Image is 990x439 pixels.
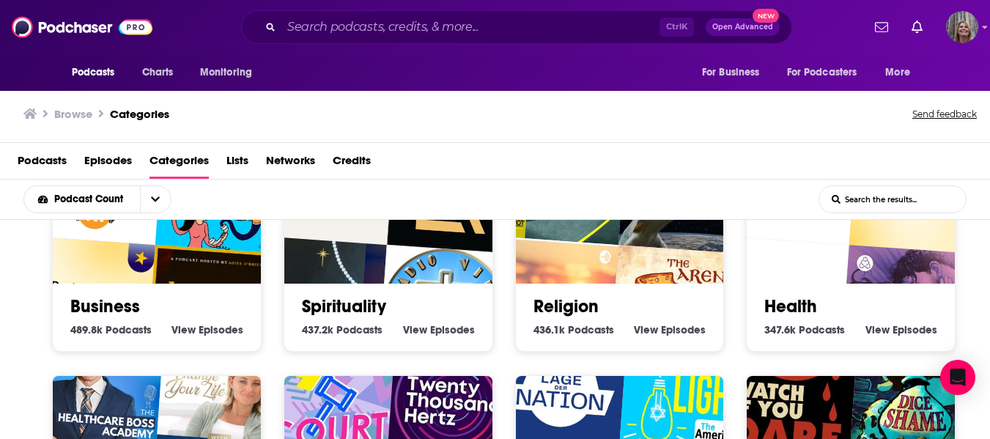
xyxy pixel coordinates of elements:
[753,9,779,23] span: New
[946,11,978,43] button: Show profile menu
[302,323,333,336] span: 437.2k
[241,10,792,44] div: Search podcasts, credits, & more...
[634,323,658,336] span: View
[787,62,857,83] span: For Podcasters
[869,15,894,40] a: Show notifications dropdown
[634,323,706,336] a: View Religion Episodes
[133,59,182,86] a: Charts
[533,295,599,317] a: Religion
[140,186,171,213] button: open menu
[799,323,845,336] span: Podcasts
[302,323,383,336] a: 437.2k Spirituality Podcasts
[706,18,780,36] button: Open AdvancedNew
[72,62,115,83] span: Podcasts
[84,149,132,179] a: Episodes
[171,323,196,336] span: View
[764,323,845,336] a: 347.6k Health Podcasts
[403,323,427,336] span: View
[893,323,937,336] span: Episodes
[430,323,475,336] span: Episodes
[70,323,103,336] span: 489.8k
[62,59,134,86] button: open menu
[106,323,152,336] span: Podcasts
[568,323,614,336] span: Podcasts
[333,149,371,179] a: Credits
[946,11,978,43] span: Logged in as CGorges
[24,194,140,204] button: open menu
[266,149,315,179] a: Networks
[692,59,778,86] button: open menu
[661,323,706,336] span: Episodes
[764,295,817,317] a: Health
[149,149,209,179] a: Categories
[54,107,92,121] h3: Browse
[171,323,243,336] a: View Business Episodes
[281,15,660,39] input: Search podcasts, credits, & more...
[70,295,140,317] a: Business
[702,62,760,83] span: For Business
[940,360,975,395] div: Open Intercom Messenger
[946,11,978,43] img: User Profile
[199,323,243,336] span: Episodes
[110,107,169,121] a: Categories
[403,323,475,336] a: View Spirituality Episodes
[875,59,928,86] button: open menu
[18,149,67,179] a: Podcasts
[70,323,152,336] a: 489.8k Business Podcasts
[200,62,252,83] span: Monitoring
[764,323,796,336] span: 347.6k
[190,59,271,86] button: open menu
[12,13,152,41] img: Podchaser - Follow, Share and Rate Podcasts
[865,323,937,336] a: View Health Episodes
[54,194,128,204] span: Podcast Count
[23,185,194,213] h2: Choose List sort
[533,323,614,336] a: 436.1k Religion Podcasts
[302,295,386,317] a: Spirituality
[865,323,890,336] span: View
[142,62,174,83] span: Charts
[906,15,928,40] a: Show notifications dropdown
[908,104,981,125] button: Send feedback
[885,62,910,83] span: More
[712,23,773,31] span: Open Advanced
[533,323,565,336] span: 436.1k
[660,18,694,37] span: Ctrl K
[336,323,383,336] span: Podcasts
[226,149,248,179] a: Lists
[777,59,879,86] button: open menu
